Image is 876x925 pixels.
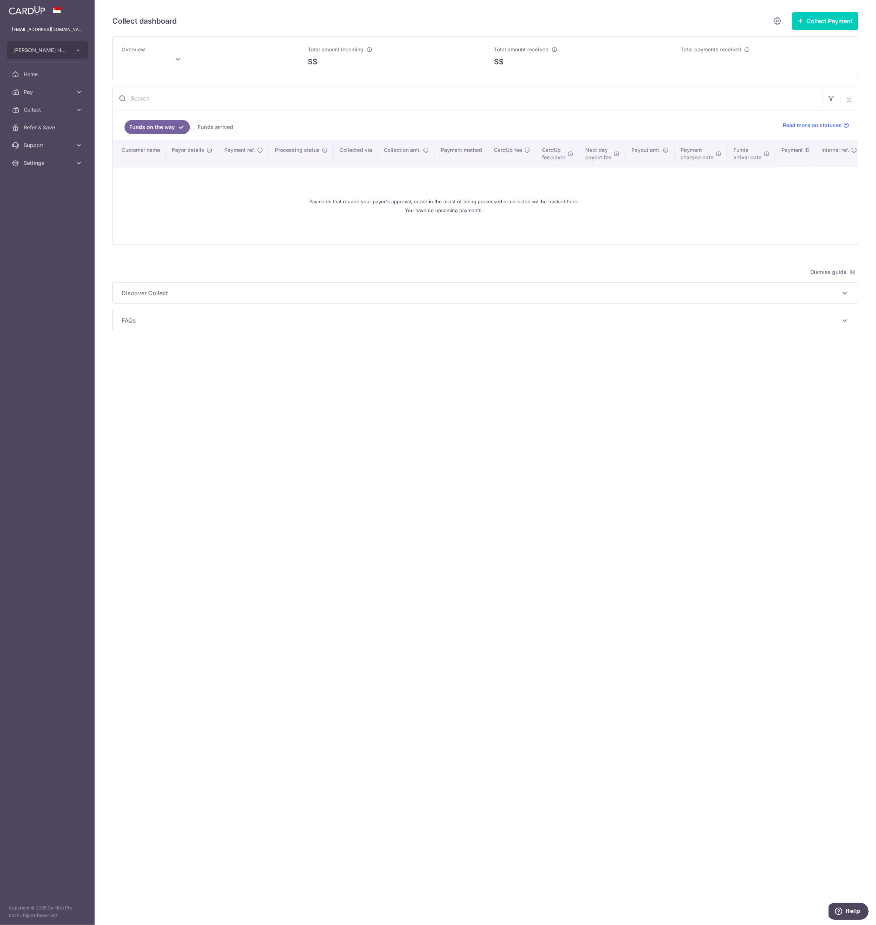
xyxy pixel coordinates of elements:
a: Funds arrived [193,120,238,134]
span: CardUp fee payor [542,146,565,161]
span: Payor details [172,146,204,154]
span: Total payments received [681,46,742,52]
p: [EMAIL_ADDRESS][DOMAIN_NAME] [12,26,83,33]
input: Search [113,86,822,110]
p: Discover Collect [122,289,849,297]
span: Payment charged date [681,146,713,161]
span: Collection amt. [384,146,421,154]
span: S$ [308,56,317,67]
span: Discover Collect [122,289,840,297]
div: Payments that require your payor's approval, or are in the midst of being processed or collected ... [122,173,767,238]
p: FAQs [122,316,849,325]
span: Internal ref. [821,146,849,154]
th: Customer name [113,140,166,167]
span: Total amount received [494,46,549,52]
span: Dismiss guide [810,268,855,276]
a: Funds on the way [125,120,190,134]
span: Refer & Save [24,124,72,131]
span: Payment ref. [224,146,255,154]
span: Next day payout fee [585,146,611,161]
span: CardUp fee [494,146,522,154]
th: Payment method [435,140,488,167]
h5: Collect dashboard [112,15,177,27]
span: Help [17,5,32,12]
span: Settings [24,159,72,167]
span: Payout amt. [631,146,661,154]
span: S$ [494,56,504,67]
iframe: Opens a widget where you can find more information [829,903,869,921]
span: Pay [24,88,72,96]
button: Collect Payment [792,12,858,30]
span: Collect [24,106,72,113]
th: Payment ID [776,140,815,167]
span: Total amount incoming [308,46,364,52]
span: [PERSON_NAME] HAW SURVEYORS PTE. LTD. [13,47,68,54]
button: [PERSON_NAME] HAW SURVEYORS PTE. LTD. [7,41,88,59]
span: FAQs [122,316,840,325]
span: Overview [122,46,145,52]
span: Processing status [275,146,320,154]
span: Funds arrival date [733,146,761,161]
span: Read more on statuses [783,122,842,129]
span: Support [24,142,72,149]
span: Home [24,71,72,78]
th: Collected via [334,140,378,167]
img: CardUp [9,6,45,15]
a: Read more on statuses [783,122,849,129]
